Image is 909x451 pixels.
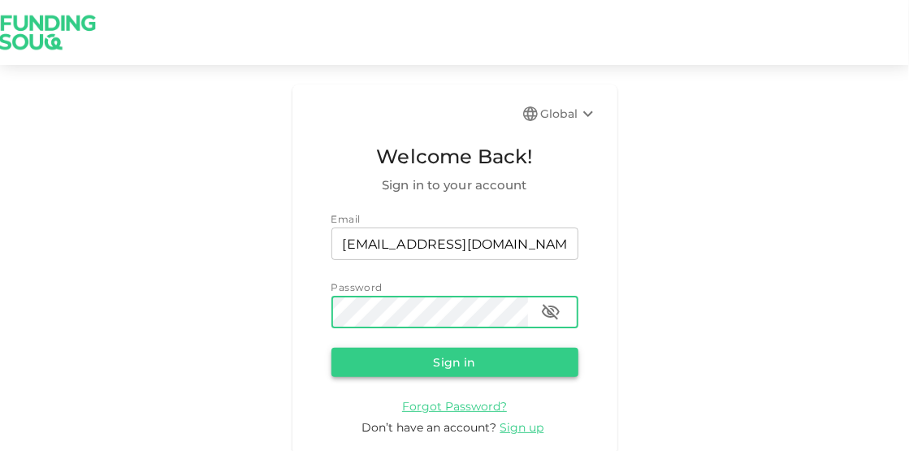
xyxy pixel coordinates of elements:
span: Sign in to your account [331,176,578,195]
span: Forgot Password? [402,399,507,414]
span: Welcome Back! [331,141,578,172]
div: Global [541,104,598,124]
input: password [331,296,528,328]
a: Forgot Password? [402,398,507,414]
input: email [331,228,578,260]
span: Password [331,281,383,293]
button: Sign in [331,348,578,377]
span: Don’t have an account? [362,420,497,435]
span: Email [331,213,361,225]
span: Sign up [500,420,544,435]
